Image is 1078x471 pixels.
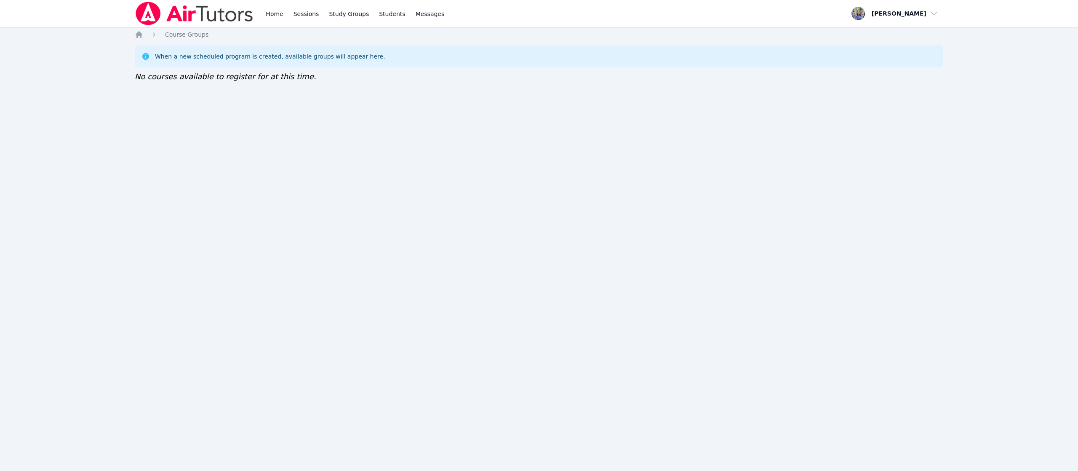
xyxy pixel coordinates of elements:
[135,30,943,39] nav: Breadcrumb
[165,30,208,39] a: Course Groups
[135,2,254,25] img: Air Tutors
[165,31,208,38] span: Course Groups
[155,52,385,61] div: When a new scheduled program is created, available groups will appear here.
[135,72,316,81] span: No courses available to register for at this time.
[416,10,445,18] span: Messages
